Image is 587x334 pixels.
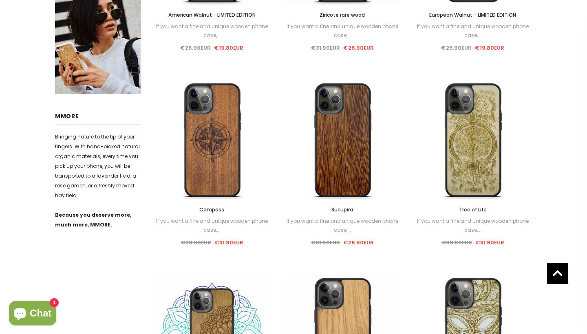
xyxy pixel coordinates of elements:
[199,206,224,213] span: Compass
[153,22,271,40] div: If you want a fine and unique wooden phone case,...
[414,217,532,235] div: If you want a fine and unique wooden phone case,...
[55,211,131,228] strong: Because you deserve more, much more, MMORE.
[414,205,532,214] a: Tree of Life
[283,205,402,214] a: Sucupira
[168,11,256,18] span: American Walnut - LIMITED EDITION
[311,239,340,246] span: €31.90EUR
[214,44,243,52] span: €19.80EUR
[153,11,271,20] a: American Walnut - LIMITED EDITION
[459,206,487,213] span: Tree of Life
[214,239,243,246] span: €31.90EUR
[343,44,374,52] span: €26.90EUR
[331,206,353,213] span: Sucupira
[7,301,59,327] inbox-online-store-chat: Shopify online store chat
[441,239,472,246] span: €38.90EUR
[311,44,340,52] span: €31.90EUR
[153,217,271,235] div: If you want a fine and unique wooden phone case,...
[283,11,402,20] a: Ziricote rare wood
[441,44,472,52] span: €26.90EUR
[475,44,504,52] span: €19.80EUR
[475,239,504,246] span: €31.90EUR
[414,22,532,40] div: If you want a fine and unique wooden phone case,...
[414,11,532,20] a: European Walnut - LIMITED EDITION
[429,11,516,18] span: European Walnut - LIMITED EDITION
[55,112,79,120] span: MMORE
[343,239,374,246] span: €26.90EUR
[153,205,271,214] a: Compass
[283,217,402,235] div: If you want a fine and unique wooden phone case,...
[181,239,211,246] span: €38.90EUR
[283,22,402,40] div: If you want a fine and unique wooden phone case,...
[55,132,141,200] p: Bringing nature to the tip of your fingers. With hand-picked natural organic materials, every tim...
[320,11,365,18] span: Ziricote rare wood
[180,44,211,52] span: €26.90EUR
